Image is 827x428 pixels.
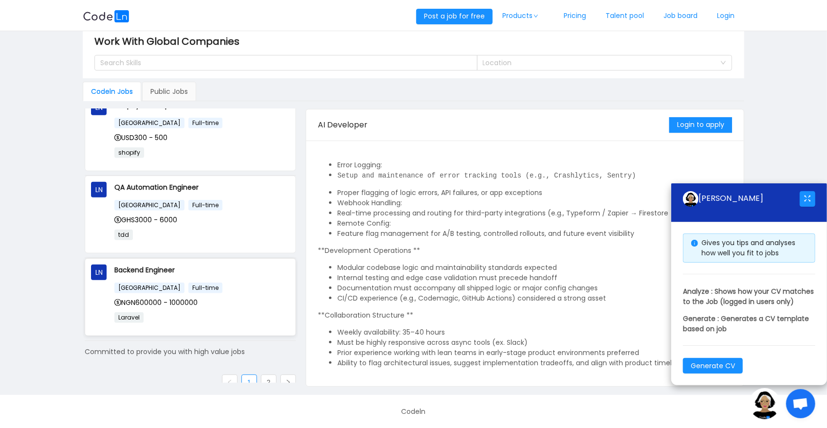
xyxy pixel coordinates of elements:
span: USD300 - 500 [114,133,167,143]
i: icon: info-circle [691,240,698,247]
code: Setup and maintenance of error tracking tools (e.g., Crashlytics, Sentry) [337,172,636,179]
li: Documentation must accompany all shipped logic or major config changes [337,283,732,293]
p: Analyze : Shows how your CV matches to the Job (logged in users only) [683,286,815,307]
img: ground.ddcf5dcf.png [749,388,780,419]
div: Public Jobs [142,82,196,101]
li: Feature flag management for A/B testing, controlled rollouts, and future event visibility [337,229,732,239]
span: Laravel [114,312,144,323]
i: icon: right [285,379,291,385]
p: Generate : Generates a CV template based on job [683,314,815,334]
button: icon: fullscreen [800,191,815,207]
span: Gives you tips and analyses how well you fit to jobs [701,238,795,258]
li: Proper flagging of logic errors, API failures, or app exceptions [337,188,732,198]
div: Committed to provide you with high value jobs [85,347,296,357]
li: Internal testing and edge case validation must precede handoff [337,273,732,283]
div: Open chat [786,389,815,418]
span: [GEOGRAPHIC_DATA] [114,200,184,211]
li: Webhook Handling: [337,198,732,208]
button: Login to apply [669,117,732,133]
div: Codeln Jobs [83,82,141,101]
span: Work With Global Companies [94,34,245,49]
img: logobg.f302741d.svg [83,10,129,22]
span: LN [95,265,103,280]
button: Post a job for free [416,9,493,24]
i: icon: dollar [114,299,121,306]
div: Search Skills [100,58,463,68]
li: Error Logging: [337,160,732,170]
i: icon: left [227,379,233,385]
span: [GEOGRAPHIC_DATA] [114,283,184,293]
li: Next Page [280,374,296,390]
span: NGN600000 - 1000000 [114,298,198,307]
li: 1 [241,374,257,390]
i: icon: down [720,60,726,67]
i: icon: dollar [114,216,121,223]
i: icon: dollar [114,134,121,141]
span: shopify [114,147,144,158]
span: Full-time [188,283,222,293]
span: Full-time [188,118,222,128]
li: CI/CD experience (e.g., Codemagic, GitHub Actions) considered a strong asset [337,293,732,303]
div: [PERSON_NAME] [683,191,800,207]
li: Ability to flag architectural issues, suggest implementation tradeoffs, and align with product ti... [337,358,732,368]
span: Full-time [188,200,222,211]
li: Must be highly responsive across async tools (ex. Slack) [337,338,732,348]
p: Backend Engineer [114,265,290,275]
a: 1 [242,375,257,390]
span: LN [95,182,103,197]
p: QA Automation Engineer [114,182,290,193]
li: Real-time processing and routing for third-party integrations (e.g., Typeform / Zapier → Firestor... [337,208,732,218]
span: tdd [114,230,133,240]
a: 2 [261,375,276,390]
p: **Development Operations ** [318,246,732,256]
div: Location [483,58,716,68]
span: AI Developer [318,119,368,130]
p: **Collaboration Structure ** [318,310,732,321]
li: Remote Config: [337,218,732,229]
span: GHS3000 - 6000 [114,215,177,225]
li: Prior experience working with lean teams in early-stage product environments preferred [337,348,732,358]
a: Post a job for free [416,11,493,21]
button: Generate CV [683,358,743,374]
img: ground.ddcf5dcf.png [683,191,698,207]
li: Weekly availability: 35–40 hours [337,327,732,338]
li: Previous Page [222,374,238,390]
span: [GEOGRAPHIC_DATA] [114,118,184,128]
i: icon: down [533,14,539,18]
li: Modular codebase logic and maintainability standards expected [337,263,732,273]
